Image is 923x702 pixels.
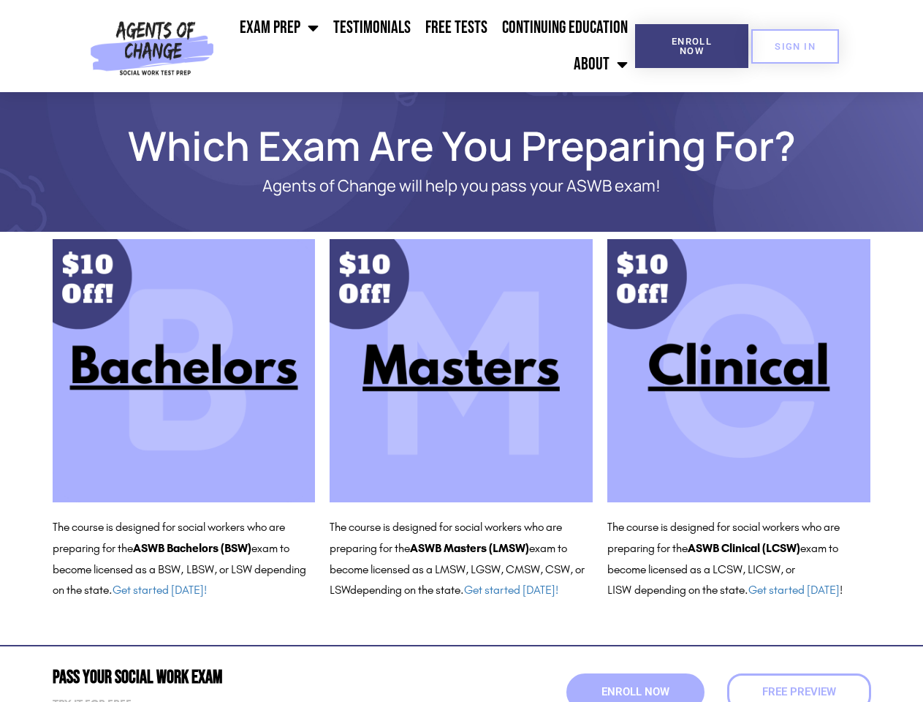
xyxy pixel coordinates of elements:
[762,687,836,698] span: Free Preview
[464,583,558,597] a: Get started [DATE]!
[326,10,418,46] a: Testimonials
[635,24,748,68] a: Enroll Now
[748,583,840,597] a: Get started [DATE]
[658,37,725,56] span: Enroll Now
[566,46,635,83] a: About
[220,10,635,83] nav: Menu
[232,10,326,46] a: Exam Prep
[330,517,593,601] p: The course is designed for social workers who are preparing for the exam to become licensed as a ...
[133,541,251,555] b: ASWB Bachelors (BSW)
[113,583,207,597] a: Get started [DATE]!
[104,177,820,195] p: Agents of Change will help you pass your ASWB exam!
[53,517,316,601] p: The course is designed for social workers who are preparing for the exam to become licensed as a ...
[410,541,529,555] b: ASWB Masters (LMSW)
[634,583,745,597] span: depending on the state
[601,687,669,698] span: Enroll Now
[607,517,870,601] p: The course is designed for social workers who are preparing for the exam to become licensed as a ...
[688,541,800,555] b: ASWB Clinical (LCSW)
[45,129,878,162] h1: Which Exam Are You Preparing For?
[745,583,843,597] span: . !
[53,668,455,687] h2: Pass Your Social Work Exam
[775,42,816,51] span: SIGN IN
[350,583,558,597] span: depending on the state.
[495,10,635,46] a: Continuing Education
[418,10,495,46] a: Free Tests
[751,29,839,64] a: SIGN IN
